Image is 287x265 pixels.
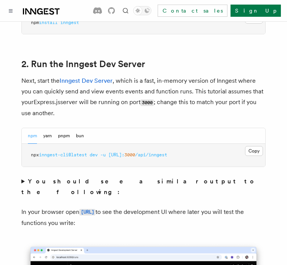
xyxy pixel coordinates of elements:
[90,152,98,157] span: dev
[135,152,167,157] span: /api/inngest
[60,77,113,84] a: Inngest Dev Server
[31,20,39,25] span: npm
[21,59,145,69] a: 2. Run the Inngest Dev Server
[39,152,87,157] span: inngest-cli@latest
[76,128,84,144] button: bun
[21,178,256,196] strong: You should see a similar output to the following:
[21,176,266,198] summary: You should see a similar output to the following:
[124,152,135,157] span: 3000
[140,100,154,106] code: 3000
[28,128,37,144] button: npm
[39,20,58,25] span: install
[79,209,95,215] code: [URL]
[43,128,52,144] button: yarn
[121,6,130,15] button: Find something...
[231,5,281,17] a: Sign Up
[100,152,106,157] span: -u
[31,152,39,157] span: npx
[21,207,266,228] p: In your browser open to see the development UI where later you will test the functions you write:
[108,152,124,157] span: [URL]:
[133,6,152,15] button: Toggle dark mode
[21,75,266,119] p: Next, start the , which is a fast, in-memory version of Inngest where you can quickly send and vi...
[79,208,95,215] a: [URL]
[158,5,227,17] a: Contact sales
[6,6,15,15] button: Toggle navigation
[60,20,79,25] span: inngest
[245,146,263,156] button: Copy
[58,128,70,144] button: pnpm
